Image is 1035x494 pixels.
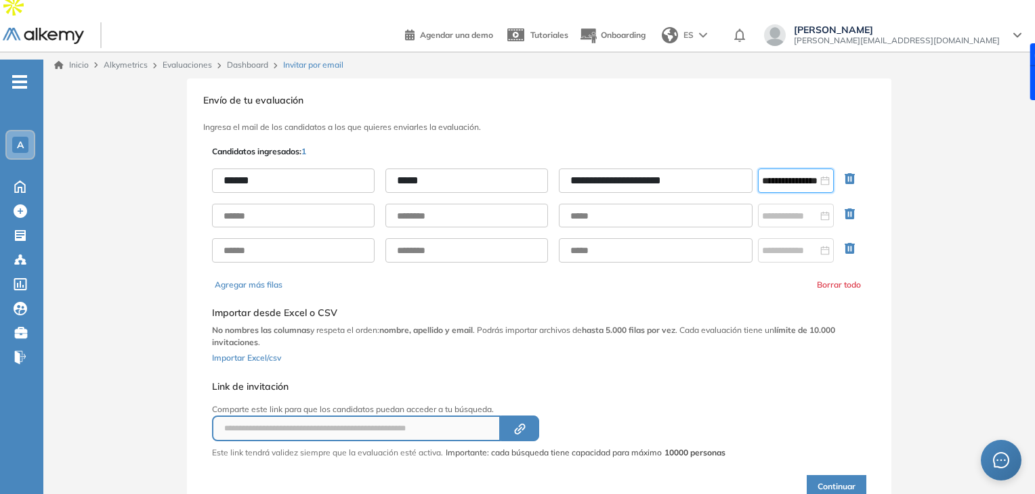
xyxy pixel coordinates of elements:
[203,122,875,132] h3: Ingresa el mail de los candidatos a los que quieres enviarles la evaluación.
[504,18,568,53] a: Tutoriales
[379,325,473,335] b: nombre, apellido y email
[283,59,343,71] span: Invitar por email
[794,24,1000,35] span: [PERSON_NAME]
[212,325,835,347] b: límite de 10.000 invitaciones
[579,21,646,50] button: Onboarding
[993,452,1009,468] span: message
[212,325,310,335] b: No nombres las columnas
[17,139,24,150] span: A
[794,35,1000,46] span: [PERSON_NAME][EMAIL_ADDRESS][DOMAIN_NAME]
[212,447,443,459] p: Este link tendrá validez siempre que la evaluación esté activa.
[54,59,89,71] a: Inicio
[3,28,84,45] img: Logo
[212,403,725,416] p: Comparte este link para que los candidatos puedan acceder a tu búsqueda.
[227,60,268,70] a: Dashboard
[12,81,27,83] i: -
[699,32,707,38] img: arrow
[215,279,282,291] button: Agregar más filas
[301,146,306,156] span: 1
[662,27,678,43] img: world
[212,145,306,158] p: Candidatos ingresados:
[683,29,694,41] span: ES
[163,60,212,70] a: Evaluaciones
[530,30,568,40] span: Tutoriales
[104,60,148,70] span: Alkymetrics
[582,325,675,335] b: hasta 5.000 filas por vez
[817,279,861,291] button: Borrar todo
[212,353,281,363] span: Importar Excel/csv
[446,447,725,459] span: Importante: cada búsqueda tiene capacidad para máximo
[212,381,725,392] h5: Link de invitación
[405,26,493,42] a: Agendar una demo
[664,447,725,457] strong: 10000 personas
[212,324,866,349] p: y respeta el orden: . Podrás importar archivos de . Cada evaluación tiene un .
[212,307,866,319] h5: Importar desde Excel o CSV
[420,30,493,40] span: Agendar una demo
[601,30,646,40] span: Onboarding
[203,95,875,106] h3: Envío de tu evaluación
[212,349,281,365] button: Importar Excel/csv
